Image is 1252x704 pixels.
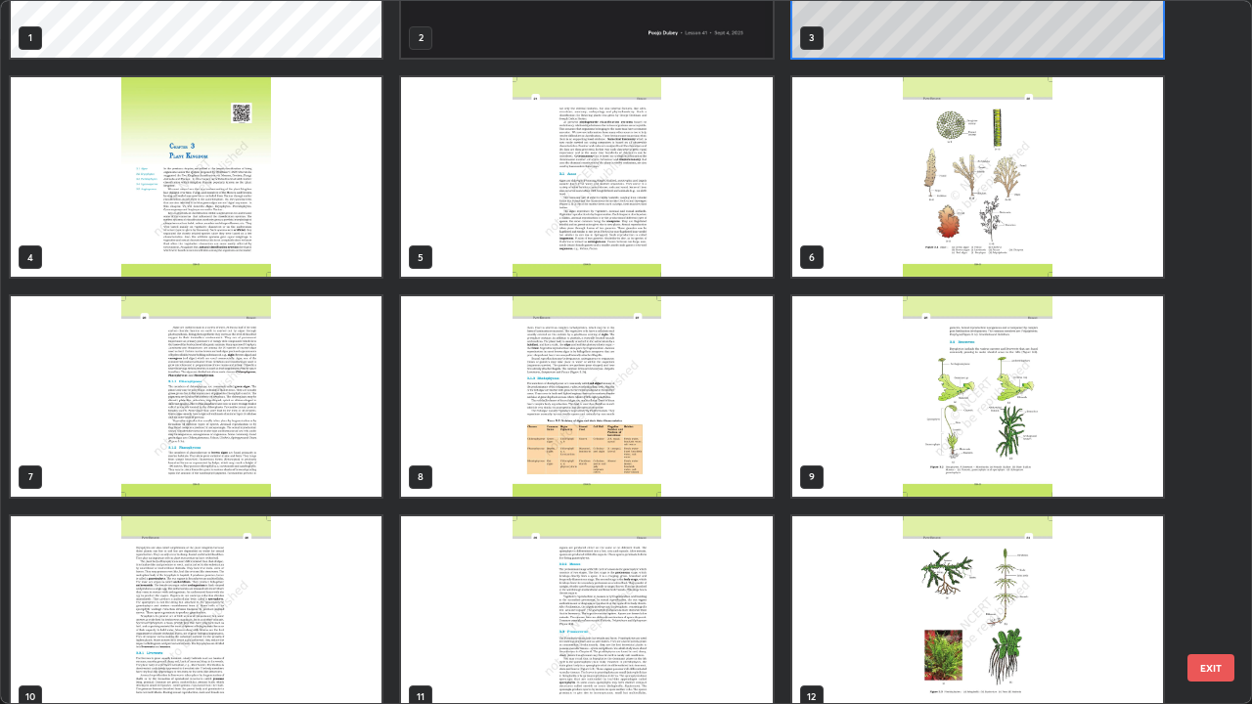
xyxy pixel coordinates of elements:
img: 1722855492VCYSJW.pdf [401,296,772,497]
img: 1722855492VCYSJW.pdf [401,77,772,278]
img: 1722855492VCYSJW.pdf [792,77,1163,278]
img: 1722855492VCYSJW.pdf [11,77,381,278]
button: EXIT [1187,654,1234,682]
img: 1722855492VCYSJW.pdf [11,296,381,497]
img: 1722855492VCYSJW.pdf [792,296,1163,497]
div: grid [1,1,1217,703]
